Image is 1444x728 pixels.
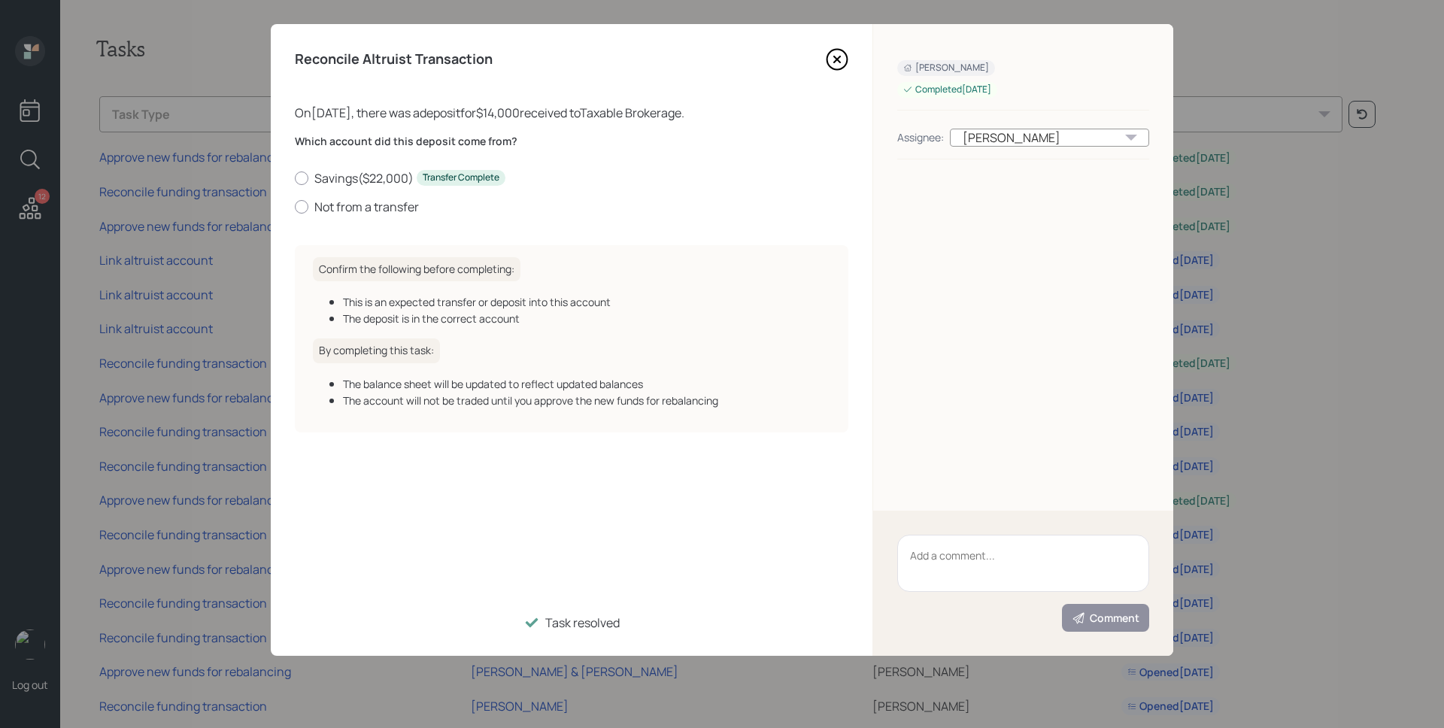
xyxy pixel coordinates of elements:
div: The account will not be traded until you approve the new funds for rebalancing [343,393,830,408]
div: Assignee: [897,129,944,145]
div: Comment [1072,611,1139,626]
div: Transfer Complete [423,171,499,184]
div: The deposit is in the correct account [343,311,830,326]
h4: Reconcile Altruist Transaction [295,51,493,68]
button: Comment [1062,604,1149,632]
div: The balance sheet will be updated to reflect updated balances [343,376,830,392]
div: [PERSON_NAME] [950,129,1149,147]
div: This is an expected transfer or deposit into this account [343,294,830,310]
label: Which account did this deposit come from? [295,134,848,149]
div: [PERSON_NAME] [903,62,989,74]
label: Savings ( $22,000 ) [295,170,848,187]
h6: Confirm the following before completing: [313,257,520,282]
label: Not from a transfer [295,199,848,215]
div: Task resolved [545,614,620,632]
h6: By completing this task: [313,338,440,363]
div: Completed [DATE] [903,83,991,96]
div: On [DATE] , there was a deposit for $14,000 received to Taxable Brokerage . [295,104,848,122]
